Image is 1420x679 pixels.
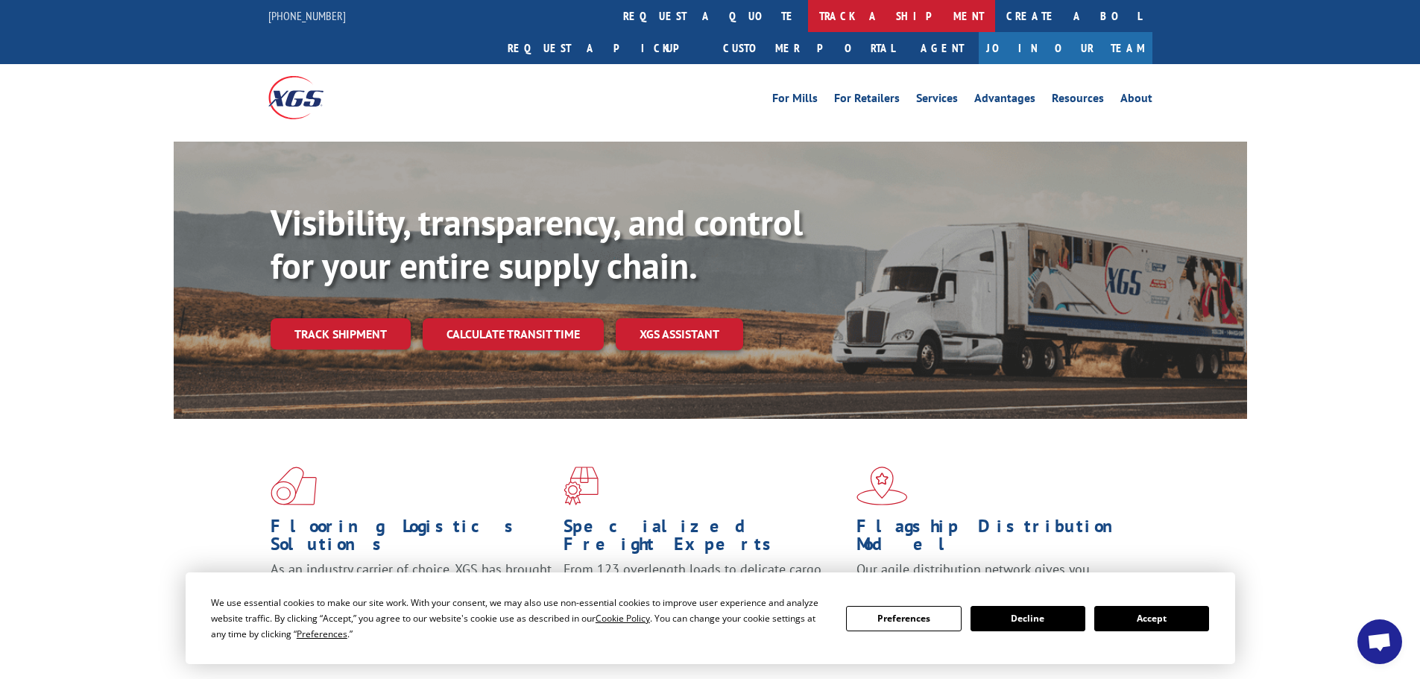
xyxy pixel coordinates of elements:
[596,612,650,625] span: Cookie Policy
[916,92,958,109] a: Services
[1094,606,1209,631] button: Accept
[979,32,1152,64] a: Join Our Team
[971,606,1085,631] button: Decline
[846,606,961,631] button: Preferences
[564,560,845,627] p: From 123 overlength loads to delicate cargo, our experienced staff knows the best way to move you...
[1052,92,1104,109] a: Resources
[772,92,818,109] a: For Mills
[271,517,552,560] h1: Flooring Logistics Solutions
[1357,619,1402,664] a: Open chat
[271,560,552,613] span: As an industry carrier of choice, XGS has brought innovation and dedication to flooring logistics...
[496,32,712,64] a: Request a pickup
[297,628,347,640] span: Preferences
[906,32,979,64] a: Agent
[712,32,906,64] a: Customer Portal
[1120,92,1152,109] a: About
[423,318,604,350] a: Calculate transit time
[856,560,1131,596] span: Our agile distribution network gives you nationwide inventory management on demand.
[856,467,908,505] img: xgs-icon-flagship-distribution-model-red
[616,318,743,350] a: XGS ASSISTANT
[564,517,845,560] h1: Specialized Freight Experts
[271,199,803,288] b: Visibility, transparency, and control for your entire supply chain.
[856,517,1138,560] h1: Flagship Distribution Model
[564,467,599,505] img: xgs-icon-focused-on-flooring-red
[211,595,828,642] div: We use essential cookies to make our site work. With your consent, we may also use non-essential ...
[268,8,346,23] a: [PHONE_NUMBER]
[186,572,1235,664] div: Cookie Consent Prompt
[834,92,900,109] a: For Retailers
[974,92,1035,109] a: Advantages
[271,318,411,350] a: Track shipment
[271,467,317,505] img: xgs-icon-total-supply-chain-intelligence-red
